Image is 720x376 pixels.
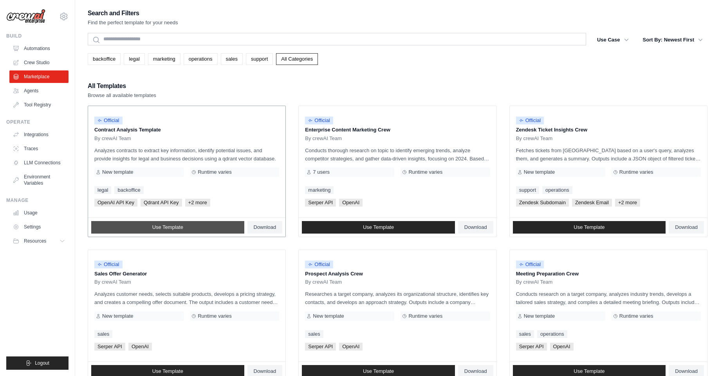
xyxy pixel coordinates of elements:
p: Browse all available templates [88,92,156,99]
p: Prospect Analysis Crew [305,270,490,278]
button: Use Case [592,33,633,47]
span: Download [464,224,487,230]
p: Analyzes customer needs, selects suitable products, develops a pricing strategy, and creates a co... [94,290,279,306]
a: Use Template [513,221,666,234]
p: Enterprise Content Marketing Crew [305,126,490,134]
p: Sales Offer Generator [94,270,279,278]
a: marketing [305,186,334,194]
a: sales [305,330,323,338]
span: Use Template [363,224,394,230]
a: Agents [9,85,69,97]
span: +2 more [615,199,640,207]
span: Serper API [305,343,336,351]
span: By crewAI Team [94,279,131,285]
div: Build [6,33,69,39]
a: Use Template [302,221,455,234]
span: Resources [24,238,46,244]
span: Serper API [516,343,547,351]
a: sales [94,330,112,338]
span: New template [102,313,133,319]
span: Runtime varies [198,313,232,319]
a: operations [537,330,567,338]
span: Use Template [152,368,183,374]
a: Download [247,221,283,234]
span: OpenAI [128,343,152,351]
span: Runtime varies [408,313,442,319]
h2: Search and Filters [88,8,178,19]
button: Sort By: Newest First [638,33,707,47]
a: All Categories [276,53,318,65]
span: Official [305,261,333,268]
a: Download [669,221,704,234]
a: legal [94,186,111,194]
a: sales [221,53,243,65]
a: Traces [9,142,69,155]
p: Researches a target company, analyzes its organizational structure, identifies key contacts, and ... [305,290,490,306]
span: Use Template [363,368,394,374]
p: Find the perfect template for your needs [88,19,178,27]
span: Runtime varies [198,169,232,175]
a: Automations [9,42,69,55]
span: New template [524,169,555,175]
a: operations [542,186,572,194]
span: Logout [35,360,49,366]
span: By crewAI Team [305,279,342,285]
span: Download [464,368,487,374]
span: Runtime varies [619,313,653,319]
a: support [516,186,539,194]
span: Zendesk Subdomain [516,199,569,207]
a: Usage [9,207,69,219]
h2: All Templates [88,81,156,92]
span: Zendesk Email [572,199,612,207]
span: Download [254,368,276,374]
p: Fetches tickets from [GEOGRAPHIC_DATA] based on a user's query, analyzes them, and generates a su... [516,146,701,163]
a: Download [458,221,493,234]
span: By crewAI Team [94,135,131,142]
span: Serper API [305,199,336,207]
span: New template [102,169,133,175]
a: support [246,53,273,65]
a: LLM Connections [9,157,69,169]
button: Resources [9,235,69,247]
a: Use Template [91,221,244,234]
span: By crewAI Team [516,279,553,285]
img: Logo [6,9,45,24]
a: Environment Variables [9,171,69,189]
p: Conducts thorough research on topic to identify emerging trends, analyze competitor strategies, a... [305,146,490,163]
span: Qdrant API Key [141,199,182,207]
span: New template [524,313,555,319]
div: Operate [6,119,69,125]
span: Official [94,117,123,124]
p: Analyzes contracts to extract key information, identify potential issues, and provide insights fo... [94,146,279,163]
a: Tool Registry [9,99,69,111]
span: Official [516,261,544,268]
span: OpenAI [550,343,574,351]
span: OpenAI [339,199,363,207]
a: Integrations [9,128,69,141]
span: OpenAI [339,343,363,351]
p: Meeting Preparation Crew [516,270,701,278]
span: Use Template [574,368,605,374]
p: Conducts research on a target company, analyzes industry trends, develops a tailored sales strate... [516,290,701,306]
span: Use Template [152,224,183,230]
a: Settings [9,221,69,233]
button: Logout [6,356,69,370]
span: Official [516,117,544,124]
span: Download [254,224,276,230]
a: backoffice [88,53,121,65]
span: Serper API [94,343,125,351]
div: Manage [6,197,69,203]
span: Official [305,117,333,124]
a: legal [124,53,144,65]
a: sales [516,330,534,338]
span: Official [94,261,123,268]
span: By crewAI Team [516,135,553,142]
a: Crew Studio [9,56,69,69]
p: Contract Analysis Template [94,126,279,134]
span: Runtime varies [408,169,442,175]
span: Use Template [574,224,605,230]
span: By crewAI Team [305,135,342,142]
span: New template [313,313,344,319]
a: backoffice [114,186,143,194]
span: 7 users [313,169,330,175]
